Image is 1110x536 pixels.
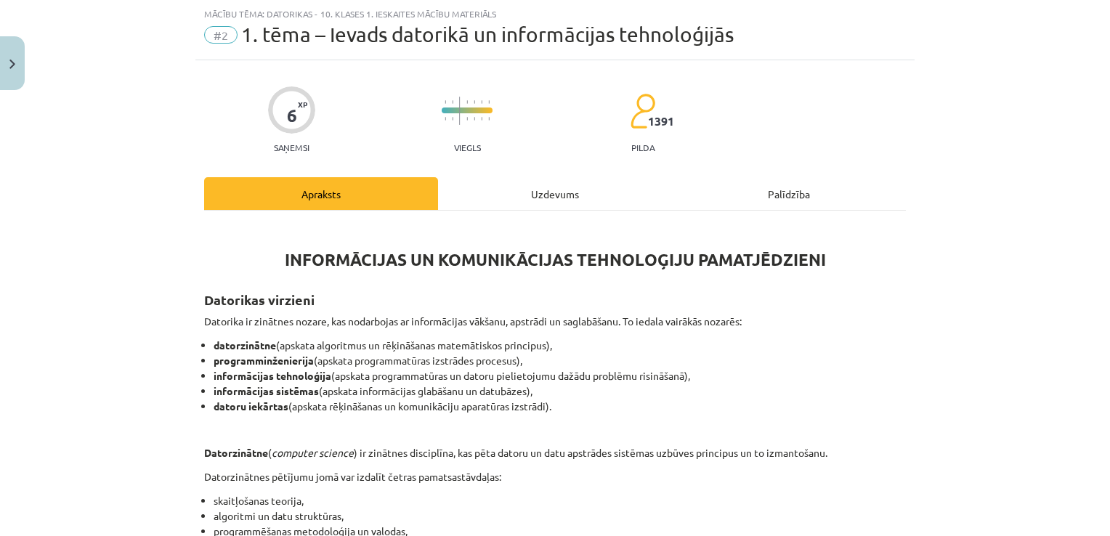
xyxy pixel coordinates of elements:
img: icon-close-lesson-0947bae3869378f0d4975bcd49f059093ad1ed9edebbc8119c70593378902aed.svg [9,60,15,69]
span: XP [298,100,307,108]
div: Palīdzība [672,177,906,210]
div: 6 [287,105,297,126]
li: (apskata programmatūras izstrādes procesus), [214,353,906,368]
img: icon-short-line-57e1e144782c952c97e751825c79c345078a6d821885a25fce030b3d8c18986b.svg [481,100,482,104]
img: icon-short-line-57e1e144782c952c97e751825c79c345078a6d821885a25fce030b3d8c18986b.svg [466,117,468,121]
img: icon-short-line-57e1e144782c952c97e751825c79c345078a6d821885a25fce030b3d8c18986b.svg [466,100,468,104]
p: Saņemsi [268,142,315,153]
img: icon-long-line-d9ea69661e0d244f92f715978eff75569469978d946b2353a9bb055b3ed8787d.svg [459,97,461,125]
strong: Datorikas virzieni [204,291,315,308]
p: Datorika ir zinātnes nozare, kas nodarbojas ar informācijas vākšanu, apstrādi un saglabāšanu. To ... [204,314,906,329]
img: icon-short-line-57e1e144782c952c97e751825c79c345078a6d821885a25fce030b3d8c18986b.svg [474,100,475,104]
p: ( ) ir zinātnes disciplīna, kas pēta datoru un datu apstrādes sistēmas uzbūves principus un to iz... [204,445,906,460]
img: icon-short-line-57e1e144782c952c97e751825c79c345078a6d821885a25fce030b3d8c18986b.svg [452,100,453,104]
strong: Datorzinātne [204,446,268,459]
img: icon-short-line-57e1e144782c952c97e751825c79c345078a6d821885a25fce030b3d8c18986b.svg [445,100,446,104]
div: Mācību tēma: Datorikas - 10. klases 1. ieskaites mācību materiāls [204,9,906,19]
span: 1. tēma – Ievads datorikā un informācijas tehnoloģijās [241,23,734,46]
li: (apskata programmatūras un datoru pielietojumu dažādu problēmu risināšanā), [214,368,906,383]
strong: datorzinātne [214,338,276,352]
strong: datoru iekārtas [214,399,288,413]
li: skaitļošanas teorija, [214,493,906,508]
span: 1391 [648,115,674,128]
img: students-c634bb4e5e11cddfef0936a35e636f08e4e9abd3cc4e673bd6f9a4125e45ecb1.svg [630,93,655,129]
img: icon-short-line-57e1e144782c952c97e751825c79c345078a6d821885a25fce030b3d8c18986b.svg [488,100,490,104]
span: #2 [204,26,238,44]
strong: informācijas sistēmas [214,384,319,397]
li: algoritmi un datu struktūras, [214,508,906,524]
img: icon-short-line-57e1e144782c952c97e751825c79c345078a6d821885a25fce030b3d8c18986b.svg [474,117,475,121]
img: icon-short-line-57e1e144782c952c97e751825c79c345078a6d821885a25fce030b3d8c18986b.svg [452,117,453,121]
li: (apskata rēķināšanas un komunikāciju aparatūras izstrādi). [214,399,906,414]
li: (apskata algoritmus un rēķināšanas matemātiskos principus), [214,338,906,353]
strong: INFORMĀCIJAS UN KOMUNIKĀCIJAS TEHNOLOĢIJU PAMATJĒDZIENI [285,249,826,270]
strong: informācijas tehnoloģija [214,369,331,382]
img: icon-short-line-57e1e144782c952c97e751825c79c345078a6d821885a25fce030b3d8c18986b.svg [445,117,446,121]
img: icon-short-line-57e1e144782c952c97e751825c79c345078a6d821885a25fce030b3d8c18986b.svg [481,117,482,121]
p: pilda [631,142,655,153]
em: computer science [272,446,354,459]
li: (apskata informācijas glabāšanu un datubāzes), [214,383,906,399]
strong: programminženierija [214,354,314,367]
div: Apraksts [204,177,438,210]
div: Uzdevums [438,177,672,210]
p: Viegls [454,142,481,153]
img: icon-short-line-57e1e144782c952c97e751825c79c345078a6d821885a25fce030b3d8c18986b.svg [488,117,490,121]
p: Datorzinātnes pētījumu jomā var izdalīt četras pamatsastāvdaļas: [204,469,906,484]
